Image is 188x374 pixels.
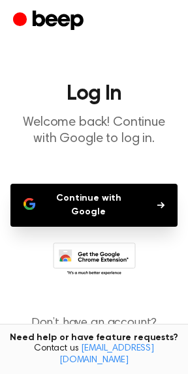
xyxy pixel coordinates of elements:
[10,115,178,147] p: Welcome back! Continue with Google to log in.
[13,8,87,34] a: Beep
[10,83,178,104] h1: Log In
[8,343,180,366] span: Contact us
[10,315,178,350] p: Don’t have an account?
[10,184,178,227] button: Continue with Google
[59,344,154,365] a: [EMAIL_ADDRESS][DOMAIN_NAME]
